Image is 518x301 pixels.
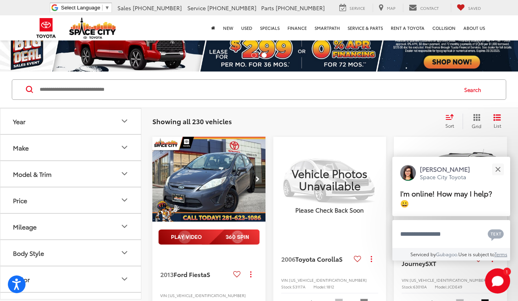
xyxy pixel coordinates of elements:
button: Close [489,161,506,178]
textarea: Type your message [392,220,510,248]
div: Model & Trim [13,170,51,178]
p: Space City Toyota [420,173,470,181]
span: VIN: [281,277,289,283]
a: 2006Toyota CorollaS [281,255,351,263]
a: About Us [459,15,489,40]
a: 2013 Ford Fiesta S2013 Ford Fiesta S2013 Ford Fiesta S2013 Ford Fiesta S [152,137,266,222]
span: Grid [472,123,481,129]
a: Contact [403,4,445,12]
span: VIN: [160,292,168,298]
img: Toyota [31,15,61,41]
span: Map [387,5,395,11]
span: VIN: [402,277,410,283]
button: Model & TrimModel & Trim [0,161,142,187]
span: 2013 [160,270,174,279]
span: Toyota Corolla [295,254,339,263]
span: ▼ [104,5,110,11]
span: Serviced by [410,251,436,257]
span: [US_VEHICLE_IDENTIFICATION_NUMBER] [410,277,487,283]
span: [PHONE_NUMBER] [276,4,325,12]
img: full motion video [158,229,260,244]
div: Body Style [13,249,44,257]
button: Toggle Chat Window [485,268,510,294]
div: 2012 Dodge Journey SXT 0 [394,137,508,222]
button: Next image [250,165,265,193]
div: Year [120,116,129,126]
a: Map [373,4,401,12]
input: Search by Make, Model, or Keyword [39,80,457,99]
button: ColorColor [0,266,142,292]
span: S [339,254,342,263]
svg: Start Chat [485,268,510,294]
a: Gubagoo. [436,251,458,257]
a: 2013Ford FiestaS [160,270,230,279]
span: [US_VEHICLE_IDENTIFICATION_NUMBER] [168,292,246,298]
span: S [207,270,210,279]
div: Close[PERSON_NAME]Space City ToyotaI'm online! How may I help? 😀Type your messageChat with SMSSen... [392,157,510,261]
span: 1812 [326,284,334,290]
button: MakeMake [0,135,142,160]
img: Vehicle Photos Unavailable Please Check Back Soon [273,137,386,222]
span: Stock: [402,284,413,290]
span: 2006 [281,254,295,263]
span: ​ [102,5,103,11]
span: Model: [435,284,448,290]
button: PricePrice [0,187,142,213]
span: Showing all 230 vehicles [152,116,232,126]
a: Finance [284,15,311,40]
a: 2012 Dodge Journey SXT2012 Dodge Journey SXT2012 Dodge Journey SXT2012 Dodge Journey SXT [394,137,508,222]
button: Actions [244,267,258,281]
button: MileageMileage [0,214,142,239]
button: Grid View [463,114,487,129]
a: Collision [428,15,459,40]
div: Price [120,195,129,205]
p: [PERSON_NAME] [420,165,470,173]
a: Used [237,15,256,40]
div: Make [120,143,129,152]
a: My Saved Vehicles [451,4,487,12]
span: 63010A [413,284,427,290]
a: Terms [494,251,507,257]
a: Service & Parts [344,15,387,40]
div: Year [13,117,26,125]
div: Make [13,144,29,151]
span: Service [187,4,206,12]
span: JCDE49 [448,284,462,290]
span: List [493,122,501,129]
button: List View [487,114,507,129]
img: 2012 Dodge Journey SXT [394,137,508,222]
div: Model & Trim [120,169,129,178]
img: Space City Toyota [69,17,116,39]
span: Use is subject to [458,251,494,257]
span: Contact [420,5,439,11]
a: Specials [256,15,284,40]
div: Color [13,275,30,283]
a: VIEW_DETAILS [273,137,386,222]
img: 2013 Ford Fiesta S [152,137,266,222]
span: dropdown dots [250,271,251,277]
a: Home [207,15,219,40]
span: [PHONE_NUMBER] [207,4,256,12]
span: Parts [261,4,274,12]
a: Service [333,4,371,12]
a: New [219,15,237,40]
div: Mileage [120,222,129,231]
span: Sales [117,4,131,12]
span: dropdown dots [371,256,372,262]
div: Body Style [120,248,129,257]
a: Rent a Toyota [387,15,428,40]
button: Body StyleBody Style [0,240,142,266]
span: 53117A [293,284,306,290]
a: SmartPath [311,15,344,40]
button: Chat with SMS [485,225,506,243]
div: Mileage [13,223,37,230]
span: [PHONE_NUMBER] [133,4,182,12]
span: Ford Fiesta [174,270,207,279]
span: Service [350,5,365,11]
span: Select Language [61,5,100,11]
span: SXT [425,259,436,268]
span: Sort [445,122,454,129]
span: I'm online! How may I help? 😀 [400,188,492,208]
div: Color [120,274,129,284]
